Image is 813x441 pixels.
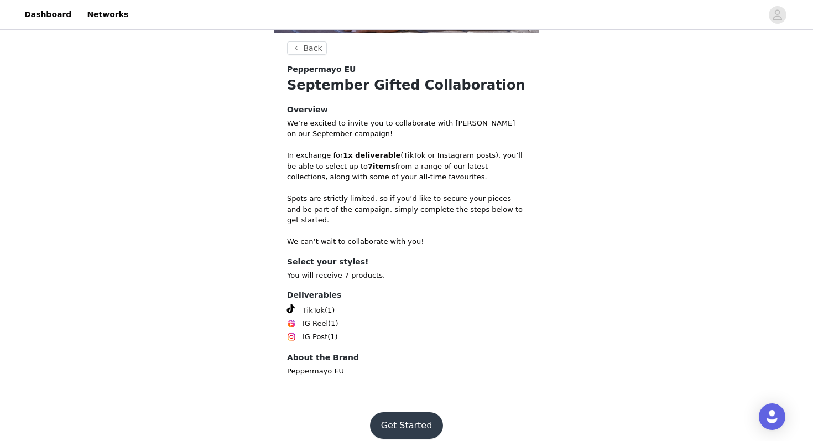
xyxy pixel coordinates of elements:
img: Instagram Icon [287,333,296,341]
strong: 1x deliverable [343,151,400,159]
p: You will receive 7 products. [287,270,526,281]
h4: Overview [287,104,526,116]
p: Peppermayo EU [287,366,526,377]
strong: 7 [368,162,373,170]
button: Get Started [370,412,444,439]
span: IG Post [303,331,327,343]
h4: Select your styles! [287,256,526,268]
h4: About the Brand [287,352,526,364]
h1: September Gifted Collaboration [287,75,526,95]
a: Dashboard [18,2,78,27]
h4: Deliverables [287,289,526,301]
span: (1) [325,305,335,316]
p: We can’t wait to collaborate with you! [287,236,526,247]
p: Spots are strictly limited, so if you’d like to secure your pieces and be part of the campaign, s... [287,193,526,226]
span: Peppermayo EU [287,64,356,75]
p: We’re excited to invite you to collaborate with [PERSON_NAME] on our September campaign! [287,118,526,139]
button: Back [287,41,327,55]
span: IG Reel [303,318,328,329]
strong: items [373,162,395,170]
img: Instagram Reels Icon [287,319,296,328]
a: Networks [80,2,135,27]
span: TikTok [303,305,325,316]
span: (1) [327,331,337,343]
div: Open Intercom Messenger [759,403,785,430]
span: (1) [328,318,338,329]
div: avatar [772,6,783,24]
p: In exchange for (TikTok or Instagram posts), you’ll be able to select up to from a range of our l... [287,150,526,183]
